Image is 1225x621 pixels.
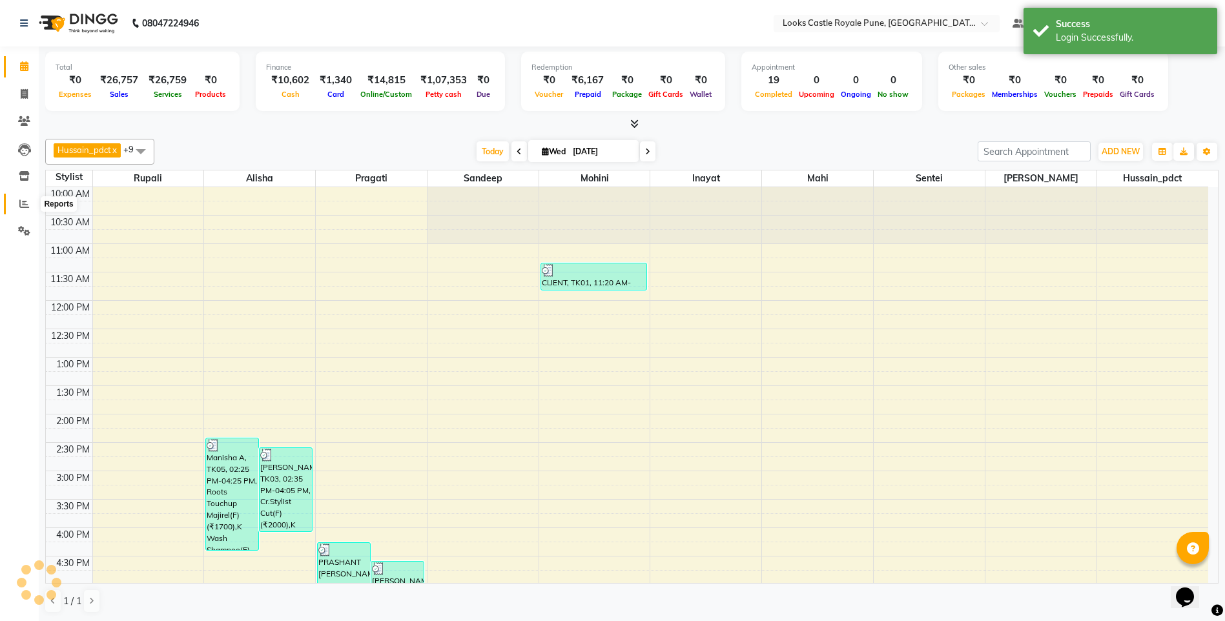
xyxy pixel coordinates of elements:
div: ₹0 [686,73,715,88]
span: Today [477,141,509,161]
div: ₹0 [609,73,645,88]
span: [PERSON_NAME] [985,170,1096,187]
span: Products [192,90,229,99]
span: Memberships [989,90,1041,99]
div: ₹0 [645,73,686,88]
input: 2025-09-03 [569,142,633,161]
div: Login Successfully. [1056,31,1208,45]
div: Manisha A, TK05, 02:25 PM-04:25 PM, Roots Touchup Majirel(F) (₹1700),K Wash Shampoo(F) (₹300),Blo... [206,438,258,550]
div: ₹0 [1041,73,1080,88]
div: 4:00 PM [54,528,92,542]
span: Inayat [650,170,761,187]
span: Mohini [539,170,650,187]
div: 10:00 AM [48,187,92,201]
span: Wallet [686,90,715,99]
input: Search Appointment [978,141,1091,161]
div: 12:30 PM [48,329,92,343]
iframe: chat widget [1171,569,1212,608]
div: 0 [874,73,912,88]
span: Expenses [56,90,95,99]
span: Alisha [204,170,315,187]
div: ₹26,759 [143,73,192,88]
div: 11:30 AM [48,272,92,286]
div: Appointment [752,62,912,73]
span: Due [473,90,493,99]
div: ₹0 [531,73,566,88]
div: 3:30 PM [54,500,92,513]
a: x [111,145,117,155]
div: PRASHANT [PERSON_NAME], TK04, 04:15 PM-05:15 PM, L'aamis Pure Youth Cleanup(F) (₹2000) [318,543,370,598]
div: 2:30 PM [54,443,92,456]
div: 1:30 PM [54,386,92,400]
span: Card [324,90,347,99]
div: 0 [838,73,874,88]
b: 08047224946 [142,5,199,41]
span: Sales [107,90,132,99]
div: 1:00 PM [54,358,92,371]
div: Reports [41,196,76,212]
span: +9 [123,144,143,154]
div: Finance [266,62,495,73]
div: Success [1056,17,1208,31]
span: Packages [949,90,989,99]
div: 12:00 PM [48,301,92,314]
span: Gift Cards [1117,90,1158,99]
span: Vouchers [1041,90,1080,99]
span: Hussain_pdct [57,145,111,155]
span: Rupali [93,170,204,187]
span: Package [609,90,645,99]
span: Pragati [316,170,427,187]
div: [PERSON_NAME], TK03, 04:35 PM-05:05 PM, Classic Manicure(F) (₹500) [371,562,424,588]
div: CLIENT, TK01, 11:20 AM-11:50 AM, Eyebrows (₹200) [541,263,647,290]
div: ₹10,602 [266,73,314,88]
div: [PERSON_NAME], TK03, 02:35 PM-04:05 PM, Cr.Stylist Cut(F) (₹2000),K Wash Shampoo(F) (₹300) [260,448,312,531]
span: Prepaid [571,90,604,99]
div: ₹0 [472,73,495,88]
div: ₹0 [1117,73,1158,88]
span: Cash [278,90,303,99]
div: ₹0 [56,73,95,88]
div: ₹14,815 [357,73,415,88]
div: Stylist [46,170,92,184]
div: Total [56,62,229,73]
div: 10:30 AM [48,216,92,229]
span: Ongoing [838,90,874,99]
span: Gift Cards [645,90,686,99]
div: ₹0 [1080,73,1117,88]
div: ₹0 [949,73,989,88]
div: ₹26,757 [95,73,143,88]
div: ₹1,07,353 [415,73,472,88]
span: Sentei [874,170,985,187]
span: No show [874,90,912,99]
div: ₹0 [989,73,1041,88]
div: 3:00 PM [54,471,92,485]
span: Services [150,90,185,99]
span: 1 / 1 [63,595,81,608]
img: logo [33,5,121,41]
div: ₹1,340 [314,73,357,88]
span: Mahi [762,170,873,187]
div: 19 [752,73,796,88]
div: 0 [796,73,838,88]
span: Petty cash [422,90,465,99]
div: Other sales [949,62,1158,73]
span: Voucher [531,90,566,99]
button: ADD NEW [1098,143,1143,161]
span: Online/Custom [357,90,415,99]
span: Prepaids [1080,90,1117,99]
span: ADD NEW [1102,147,1140,156]
span: Upcoming [796,90,838,99]
div: 2:00 PM [54,414,92,428]
span: Hussain_pdct [1097,170,1208,187]
span: Sandeep [427,170,539,187]
div: ₹6,167 [566,73,609,88]
div: 11:00 AM [48,244,92,258]
div: 4:30 PM [54,556,92,570]
span: Wed [539,147,569,156]
div: ₹0 [192,73,229,88]
span: Completed [752,90,796,99]
div: Redemption [531,62,715,73]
